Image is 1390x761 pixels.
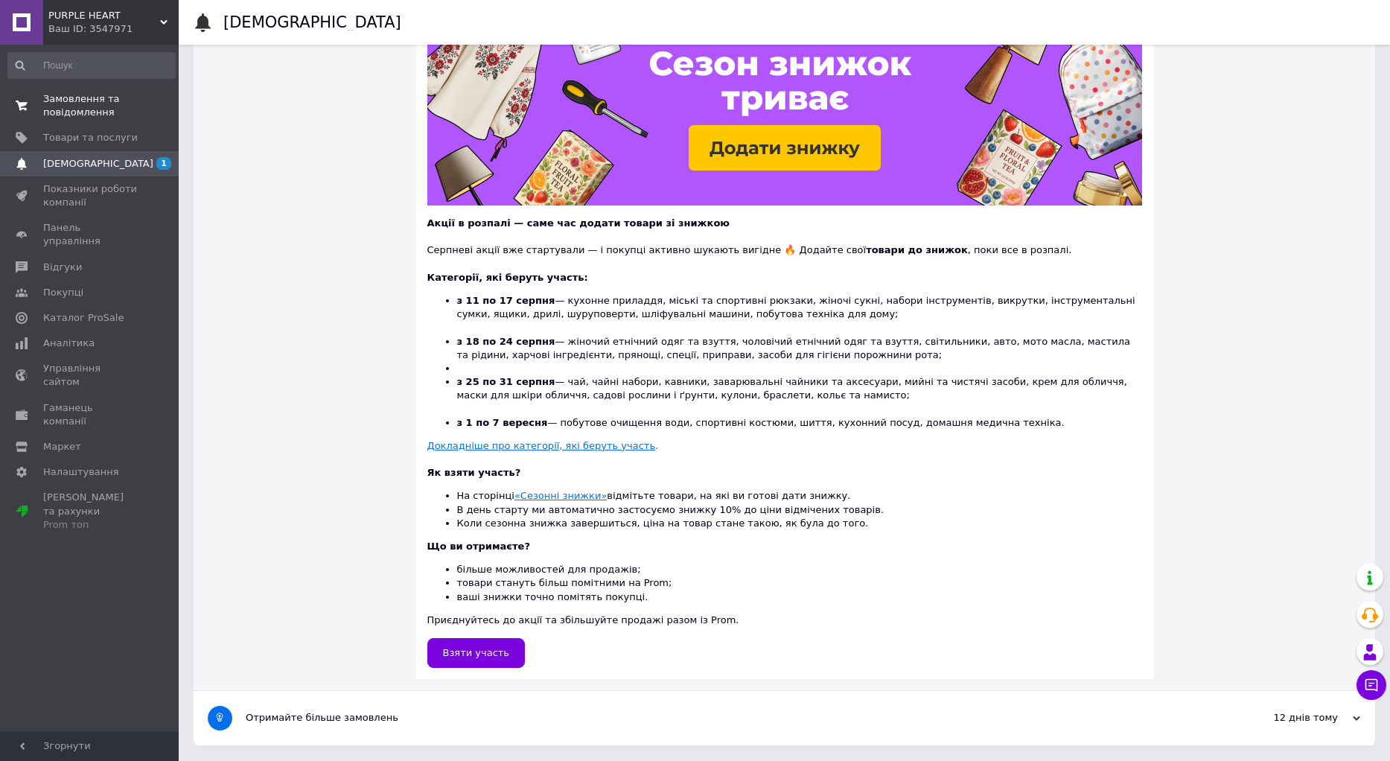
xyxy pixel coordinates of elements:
[43,261,82,274] span: Відгуки
[427,467,521,478] b: Як взяти участь?
[457,376,555,387] b: з 25 по 31 серпня
[1211,711,1360,725] div: 12 днів тому
[427,638,526,668] a: Взяти участь
[457,576,1142,590] li: товари стануть більш помітними на Prom;
[457,563,1142,576] li: більше можливостей для продажів;
[48,22,179,36] div: Ваш ID: 3547971
[1356,670,1386,700] button: Чат з покупцем
[43,465,119,479] span: Налаштування
[43,491,138,532] span: [PERSON_NAME] та рахунки
[43,440,81,453] span: Маркет
[457,295,555,306] b: з 11 по 17 серпня
[427,540,1142,627] div: Приєднуйтесь до акції та збільшуйте продажі разом із Prom.
[514,490,607,501] a: «Сезонні знижки»
[43,157,153,171] span: [DEMOGRAPHIC_DATA]
[43,311,124,325] span: Каталог ProSale
[457,417,548,428] b: з 1 по 7 вересня
[43,401,138,428] span: Гаманець компанії
[156,157,171,170] span: 1
[866,244,968,255] b: товари до знижок
[43,182,138,209] span: Показники роботи компанії
[246,711,1211,725] div: Отримайте більше замовлень
[457,335,1142,362] li: — жіночий етнічний одяг та взуття, чоловічий етнічний одяг та взуття, світильники, авто, мото мас...
[7,52,176,79] input: Пошук
[43,518,138,532] div: Prom топ
[223,13,401,31] h1: [DEMOGRAPHIC_DATA]
[457,517,1142,530] li: Коли сезонна знижка завершиться, ціна на товар стане такою, як була до того.
[457,375,1142,416] li: — чай, чайні набори, кавники, заварювальні чайники та аксесуари, мийні та чистячі засоби, крем дл...
[43,131,138,144] span: Товари та послуги
[427,541,530,552] b: Що ви отримаєте?
[48,9,160,22] span: PURPLE HEART
[457,336,555,347] b: з 18 по 24 серпня
[457,416,1142,430] li: — побутове очищення води, спортивні костюми, шиття, кухонний посуд, домашня медична техніка.
[427,230,1142,257] div: Серпневі акції вже стартували — і покупці активно шукають вигідне 🔥 Додайте свої , поки все в роз...
[457,489,1142,503] li: На сторінці відмітьте товари, на які ви готові дати знижку.
[457,294,1142,335] li: — кухонне приладдя, міські та спортивні рюкзаки, жіночі сукні, набори інструментів, викрутки, інс...
[43,337,95,350] span: Аналітика
[443,647,510,658] span: Взяти участь
[427,440,659,451] a: Докладніше про категорії, які беруть участь.
[43,286,83,299] span: Покупці
[43,92,138,119] span: Замовлення та повідомлення
[427,440,656,451] u: Докладніше про категорії, які беруть участь
[457,503,1142,517] li: В день старту ми автоматично застосуємо знижку 10% до ціни відмічених товарів.
[427,272,588,283] b: Категорії, які беруть участь:
[427,217,730,229] b: Акції в розпалі — саме час додати товари зі знижкою
[43,221,138,248] span: Панель управління
[457,590,1142,604] li: ваші знижки точно помітять покупці.
[43,362,138,389] span: Управління сайтом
